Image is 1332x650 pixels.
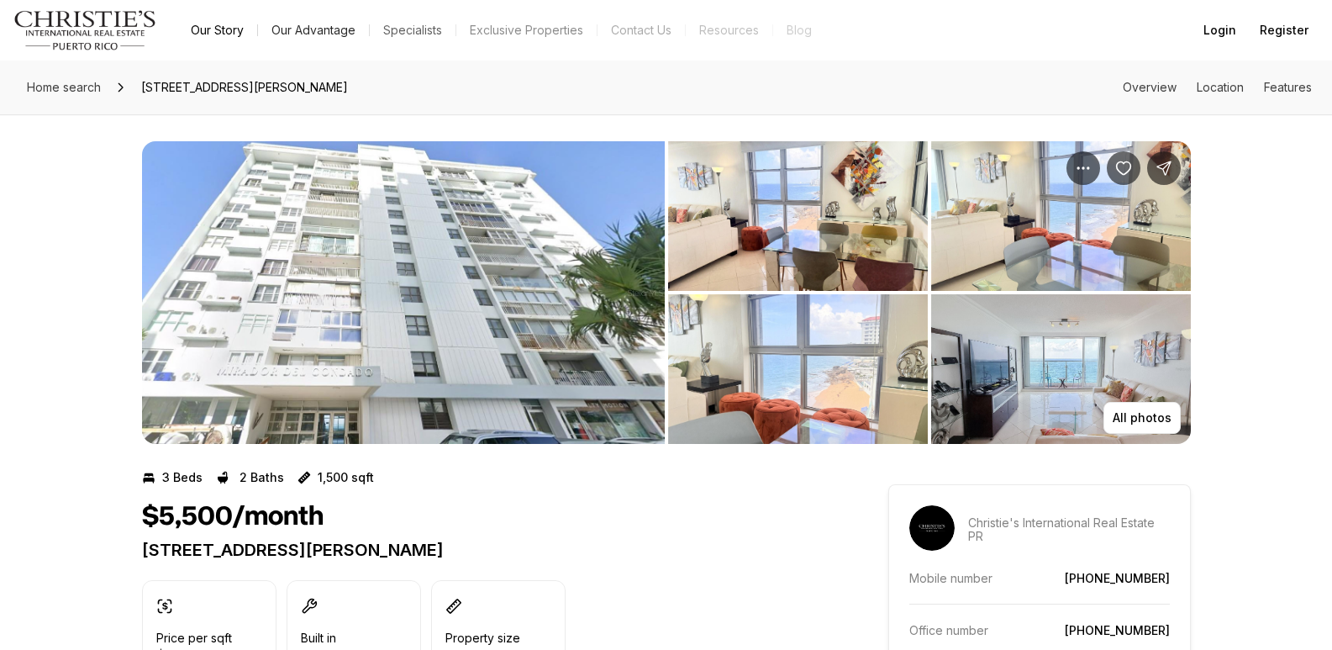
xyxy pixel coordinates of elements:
[909,571,992,585] p: Mobile number
[968,516,1170,543] p: Christie's International Real Estate PR
[773,18,825,42] a: Blog
[1197,80,1244,94] a: Skip to: Location
[931,294,1191,444] button: View image gallery
[1250,13,1319,47] button: Register
[142,540,828,560] p: [STREET_ADDRESS][PERSON_NAME]
[13,10,157,50] img: logo
[27,80,101,94] span: Home search
[1193,13,1246,47] button: Login
[1066,151,1100,185] button: Property options
[445,632,520,645] p: Property size
[668,141,928,291] button: View image gallery
[301,632,336,645] p: Built in
[909,623,988,637] p: Office number
[142,501,324,533] h1: $5,500/month
[1103,402,1181,434] button: All photos
[456,18,597,42] a: Exclusive Properties
[931,141,1191,291] button: View image gallery
[686,18,772,42] a: Resources
[1264,80,1312,94] a: Skip to: Features
[162,471,203,484] p: 3 Beds
[1203,24,1236,37] span: Login
[142,141,1191,444] div: Listing Photos
[177,18,257,42] a: Our Story
[258,18,369,42] a: Our Advantage
[20,74,108,101] a: Home search
[142,141,665,444] li: 1 of 4
[1123,80,1177,94] a: Skip to: Overview
[1107,151,1140,185] button: Save Property: 1035 ASHFORD AVE #802
[668,294,928,444] button: View image gallery
[1147,151,1181,185] button: Share Property: 1035 ASHFORD AVE #802
[598,18,685,42] button: Contact Us
[134,74,355,101] span: [STREET_ADDRESS][PERSON_NAME]
[1065,623,1170,637] a: [PHONE_NUMBER]
[1123,81,1312,94] nav: Page section menu
[668,141,1191,444] li: 2 of 4
[1065,571,1170,585] a: [PHONE_NUMBER]
[1260,24,1308,37] span: Register
[370,18,455,42] a: Specialists
[240,471,284,484] p: 2 Baths
[1113,411,1171,425] p: All photos
[156,632,232,645] p: Price per sqft
[142,141,665,444] button: View image gallery
[318,471,374,484] p: 1,500 sqft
